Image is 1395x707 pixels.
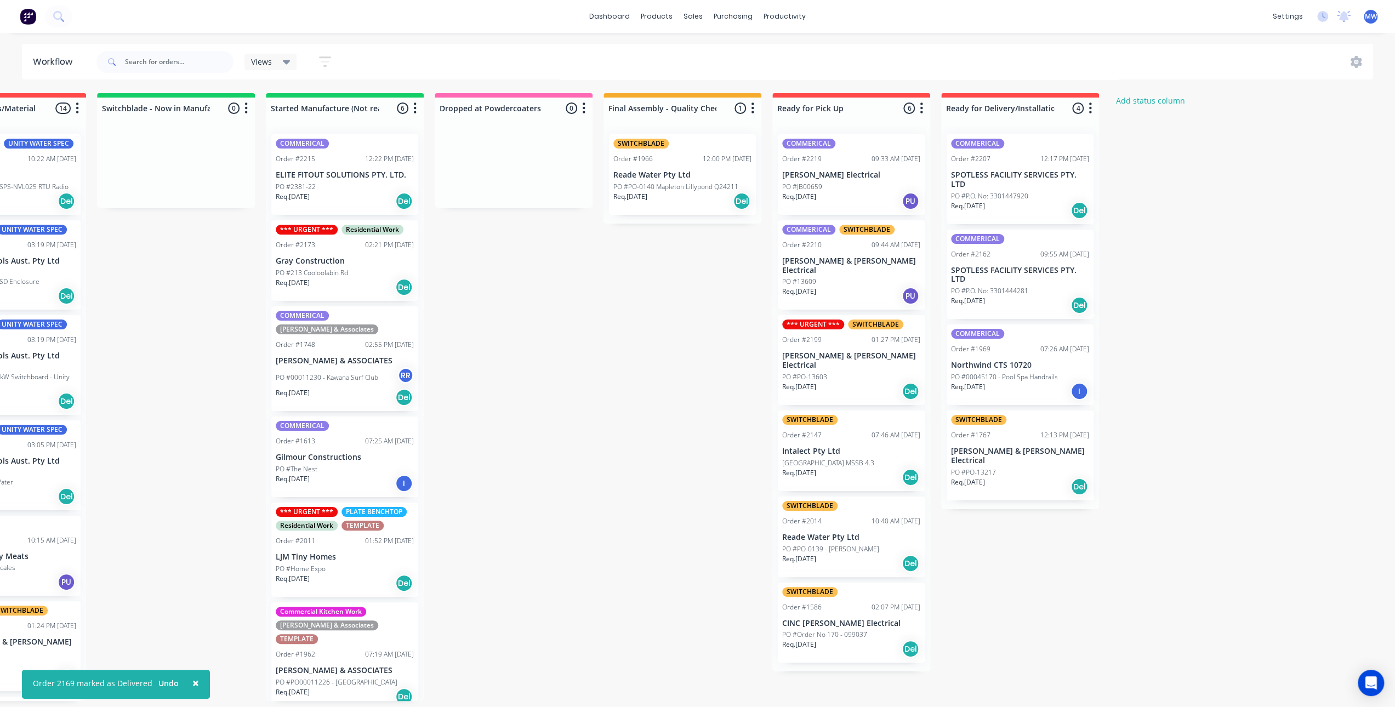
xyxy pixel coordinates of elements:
[276,170,414,180] p: ELITE FITOUT SOLUTIONS PTY. LTD.
[58,392,75,410] div: Del
[276,240,315,250] div: Order #2173
[1071,383,1088,400] div: I
[733,192,750,210] div: Del
[951,447,1089,465] p: [PERSON_NAME] & [PERSON_NAME] Electrical
[1040,344,1089,354] div: 07:26 AM [DATE]
[947,324,1094,405] div: COMMERICALOrder #196907:26 AM [DATE]Northwind CTS 10720PO #00045170 - Pool Spa HandrailsReq.[DATE]I
[951,139,1004,149] div: COMMERICAL
[951,361,1089,370] p: Northwind CTS 10720
[276,278,310,288] p: Req. [DATE]
[584,8,635,25] a: dashboard
[276,436,315,446] div: Order #1613
[635,8,678,25] div: products
[276,340,315,350] div: Order #1748
[58,669,75,686] div: Del
[395,475,413,492] div: I
[276,574,310,584] p: Req. [DATE]
[782,170,920,180] p: [PERSON_NAME] Electrical
[902,555,919,572] div: Del
[152,675,185,692] button: Undo
[613,139,669,149] div: SWITCHBLADE
[365,154,414,164] div: 12:22 PM [DATE]
[276,324,378,334] div: [PERSON_NAME] & Associates
[58,192,75,210] div: Del
[58,573,75,591] div: PU
[902,640,919,658] div: Del
[192,675,199,691] span: ×
[703,154,751,164] div: 12:00 PM [DATE]
[782,554,816,564] p: Req. [DATE]
[778,220,925,310] div: COMMERICALSWITCHBLADEOrder #221009:44 AM [DATE][PERSON_NAME] & [PERSON_NAME] ElectricalPO #13609R...
[782,240,822,250] div: Order #2210
[782,516,822,526] div: Order #2014
[1071,478,1088,495] div: Del
[365,536,414,546] div: 01:52 PM [DATE]
[1110,93,1191,108] button: Add status column
[708,8,758,25] div: purchasing
[276,620,378,630] div: [PERSON_NAME] & Associates
[778,497,925,577] div: SWITCHBLADEOrder #201410:40 AM [DATE]Reade Water Pty LtdPO #PO-0139 - [PERSON_NAME]Req.[DATE]Del
[782,602,822,612] div: Order #1586
[395,192,413,210] div: Del
[782,447,920,456] p: Intalect Pty Ltd
[951,430,990,440] div: Order #1767
[613,182,738,192] p: PO #PO-0140 Mapleton Lillypond Q24211
[27,335,76,345] div: 03:19 PM [DATE]
[1267,8,1308,25] div: settings
[951,415,1006,425] div: SWITCHBLADE
[872,240,920,250] div: 09:44 AM [DATE]
[782,382,816,392] p: Req. [DATE]
[778,315,925,405] div: *** URGENT ***SWITCHBLADEOrder #219901:27 PM [DATE][PERSON_NAME] & [PERSON_NAME] ElectricalPO #PO...
[1071,297,1088,314] div: Del
[33,677,152,689] div: Order 2169 marked as Delivered
[276,356,414,366] p: [PERSON_NAME] & ASSOCIATES
[181,670,210,696] button: Close
[951,372,1058,382] p: PO #00045170 - Pool Spa Handrails
[778,134,925,215] div: COMMERICALOrder #221909:33 AM [DATE][PERSON_NAME] ElectricalPO #JB00659Req.[DATE]PU
[758,8,811,25] div: productivity
[951,154,990,164] div: Order #2207
[947,230,1094,320] div: COMMERICALOrder #216209:55 AM [DATE]SPOTLESS FACILITY SERVICES PTY. LTDPO #P.O. No: 3301444281Req...
[276,388,310,398] p: Req. [DATE]
[782,630,867,640] p: PO #Order No 170 - 099037
[395,389,413,406] div: Del
[782,430,822,440] div: Order #2147
[276,634,318,644] div: TEMPLATE
[778,410,925,491] div: SWITCHBLADEOrder #214707:46 AM [DATE]Intalect Pty Ltd[GEOGRAPHIC_DATA] MSSB 4.3Req.[DATE]Del
[251,56,272,67] span: Views
[276,311,329,321] div: COMMERICAL
[951,286,1028,296] p: PO #P.O. No: 3301444281
[276,373,378,383] p: PO #00011230 - Kawana Surf Club
[782,139,835,149] div: COMMERICAL
[271,134,418,215] div: COMMERICALOrder #221512:22 PM [DATE]ELITE FITOUT SOLUTIONS PTY. LTD.PO #2381-22Req.[DATE]Del
[276,474,310,484] p: Req. [DATE]
[276,666,414,675] p: [PERSON_NAME] & ASSOCIATES
[276,607,366,617] div: Commercial Kitchen Work
[782,468,816,478] p: Req. [DATE]
[1071,202,1088,219] div: Del
[951,170,1089,189] p: SPOTLESS FACILITY SERVICES PTY. LTD
[276,649,315,659] div: Order #1962
[782,192,816,202] p: Req. [DATE]
[276,464,317,474] p: PO #The Nest
[276,677,397,687] p: PO #PO00011226 - [GEOGRAPHIC_DATA]
[271,503,418,597] div: *** URGENT ***PLATE BENCHTOPResidential WorkTEMPLATEOrder #201101:52 PM [DATE]LJM Tiny HomesPO #H...
[782,619,920,628] p: CINC [PERSON_NAME] Electrical
[27,535,76,545] div: 10:15 AM [DATE]
[782,335,822,345] div: Order #2199
[951,477,985,487] p: Req. [DATE]
[276,154,315,164] div: Order #2215
[872,154,920,164] div: 09:33 AM [DATE]
[1040,430,1089,440] div: 12:13 PM [DATE]
[341,225,403,235] div: Residential Work
[271,417,418,497] div: COMMERICALOrder #161307:25 AM [DATE]Gilmour ConstructionsPO #The NestReq.[DATE]I
[365,649,414,659] div: 07:19 AM [DATE]
[782,501,838,511] div: SWITCHBLADE
[678,8,708,25] div: sales
[947,410,1094,500] div: SWITCHBLADEOrder #176712:13 PM [DATE][PERSON_NAME] & [PERSON_NAME] ElectricalPO #PO-13217Req.[DAT...
[613,154,653,164] div: Order #1966
[872,602,920,612] div: 02:07 PM [DATE]
[782,544,879,554] p: PO #PO-0139 - [PERSON_NAME]
[872,430,920,440] div: 07:46 AM [DATE]
[58,488,75,505] div: Del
